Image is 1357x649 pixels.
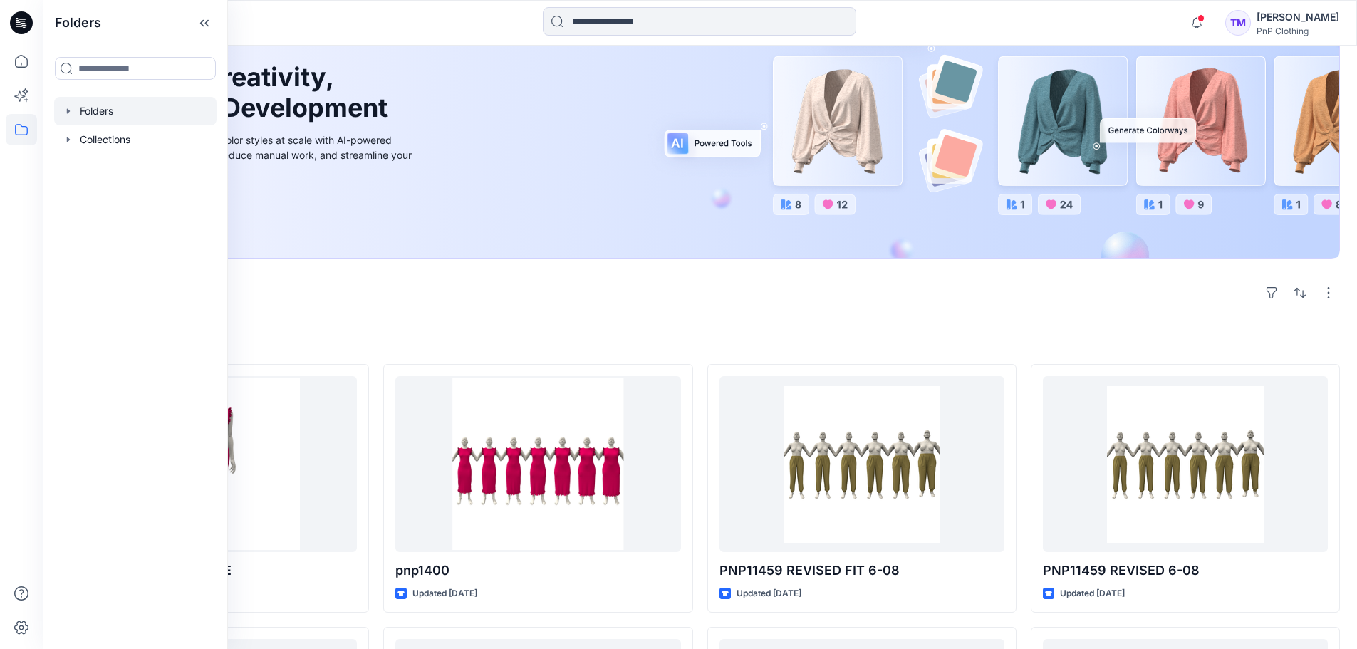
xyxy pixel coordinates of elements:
[412,586,477,601] p: Updated [DATE]
[395,561,680,581] p: pnp1400
[95,133,415,177] div: Explore ideas faster and recolor styles at scale with AI-powered tools that boost creativity, red...
[1225,10,1251,36] div: TM
[1257,26,1339,36] div: PnP Clothing
[719,376,1004,552] a: PNP11459 REVISED FIT 6-08
[1043,561,1328,581] p: PNP11459 REVISED 6-08
[60,333,1340,350] h4: Styles
[95,62,394,123] h1: Unleash Creativity, Speed Up Development
[1060,586,1125,601] p: Updated [DATE]
[1257,9,1339,26] div: [PERSON_NAME]
[1043,376,1328,552] a: PNP11459 REVISED 6-08
[737,586,801,601] p: Updated [DATE]
[719,561,1004,581] p: PNP11459 REVISED FIT 6-08
[395,376,680,552] a: pnp1400
[95,194,415,223] a: Discover more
